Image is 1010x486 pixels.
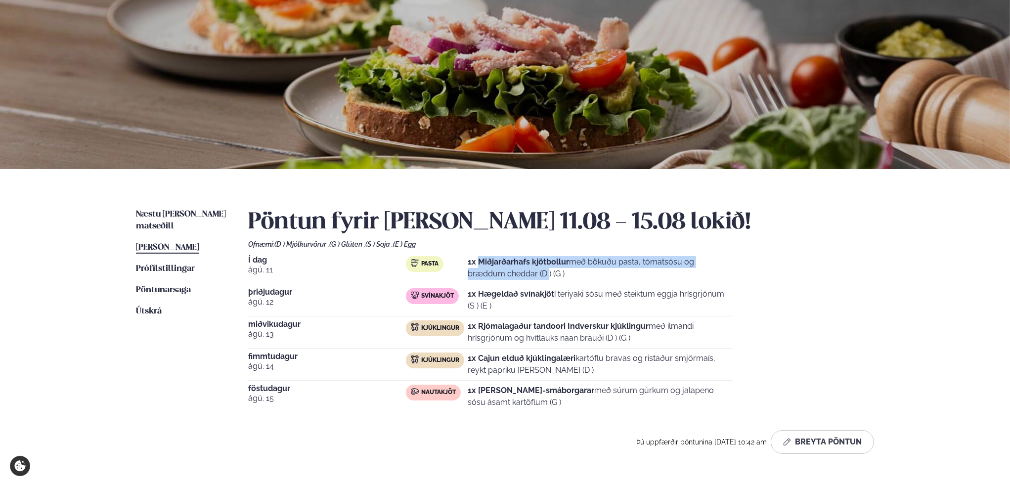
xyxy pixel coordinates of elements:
[248,264,406,276] span: ágú. 11
[411,355,419,363] img: chicken.svg
[136,263,195,275] a: Prófílstillingar
[411,291,419,299] img: pork.svg
[248,360,406,372] span: ágú. 14
[248,328,406,340] span: ágú. 13
[468,321,649,331] strong: 1x Rjómalagaður tandoori Indverskur kjúklingur
[248,296,406,308] span: ágú. 12
[365,240,393,248] span: (S ) Soja ,
[248,240,874,248] div: Ofnæmi:
[136,242,199,254] a: [PERSON_NAME]
[136,306,162,317] a: Útskrá
[468,289,554,299] strong: 1x Hægeldað svínakjöt
[468,385,733,408] p: með súrum gúrkum og jalapeno sósu ásamt kartöflum (G )
[421,292,454,300] span: Svínakjöt
[248,288,406,296] span: þriðjudagur
[274,240,329,248] span: (D ) Mjólkurvörur ,
[136,307,162,315] span: Útskrá
[468,386,594,395] strong: 1x [PERSON_NAME]-smáborgarar
[411,388,419,396] img: beef.svg
[136,265,195,273] span: Prófílstillingar
[468,288,733,312] p: í teriyaki sósu með steiktum eggja hrísgrjónum (S ) (E )
[771,430,874,454] button: Breyta Pöntun
[636,438,767,446] span: Þú uppfærðir pöntunina [DATE] 10:42 am
[421,389,456,397] span: Nautakjöt
[248,320,406,328] span: miðvikudagur
[421,260,439,268] span: Pasta
[248,256,406,264] span: Í dag
[468,256,733,280] p: með bökuðu pasta, tómatsósu og bræddum cheddar (D ) (G )
[248,353,406,360] span: fimmtudagur
[393,240,416,248] span: (E ) Egg
[468,353,733,376] p: kartöflu bravas og ristaður smjörmaís, reykt papriku [PERSON_NAME] (D )
[136,210,226,230] span: Næstu [PERSON_NAME] matseðill
[136,286,191,294] span: Pöntunarsaga
[468,257,569,266] strong: 1x Miðjarðarhafs kjötbollur
[411,323,419,331] img: chicken.svg
[421,324,459,332] span: Kjúklingur
[468,353,575,363] strong: 1x Cajun elduð kjúklingalæri
[136,243,199,252] span: [PERSON_NAME]
[329,240,365,248] span: (G ) Glúten ,
[248,209,874,236] h2: Pöntun fyrir [PERSON_NAME] 11.08 - 15.08 lokið!
[411,259,419,267] img: pasta.svg
[421,356,459,364] span: Kjúklingur
[248,393,406,404] span: ágú. 15
[136,284,191,296] a: Pöntunarsaga
[136,209,228,232] a: Næstu [PERSON_NAME] matseðill
[468,320,733,344] p: með ilmandi hrísgrjónum og hvítlauks naan brauði (D ) (G )
[248,385,406,393] span: föstudagur
[10,456,30,476] a: Cookie settings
